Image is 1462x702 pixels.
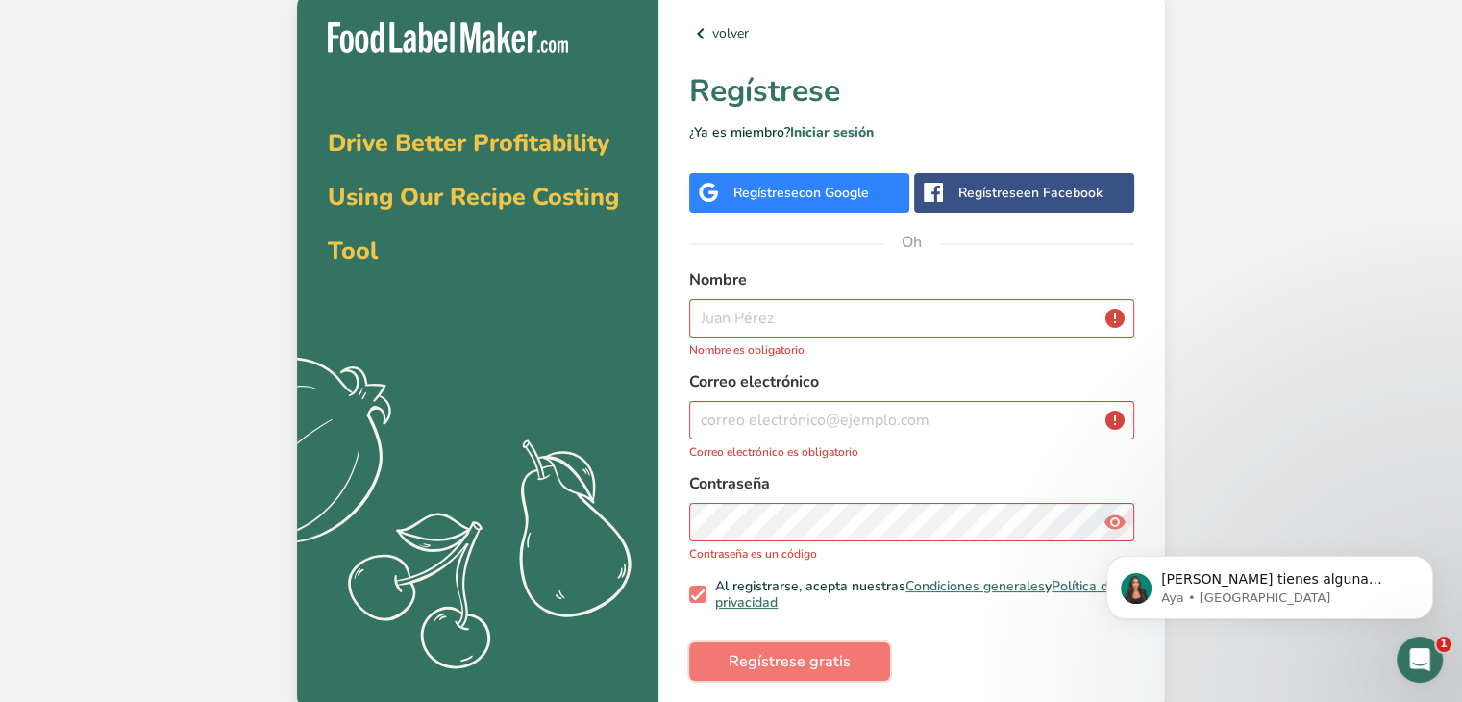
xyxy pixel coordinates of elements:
[689,70,840,112] font: Regístrese
[1397,637,1443,683] iframe: Chat en vivo de Intercom
[715,577,905,595] font: Al registrarse, acepta nuestras
[689,342,805,358] font: Nombre es obligatorio
[689,642,890,681] button: Regístrese gratis
[712,24,749,42] font: volver
[328,22,568,54] img: Fabricante de etiquetas para alimentos
[1024,184,1103,202] font: en Facebook
[1078,515,1462,650] iframe: Mensaje de notificaciones del intercomunicador
[689,371,819,392] font: Correo electrónico
[689,401,1134,439] input: correo electrónico@ejemplo.com
[1045,577,1052,595] font: y
[689,22,1134,45] a: volver
[689,473,770,494] font: Contraseña
[689,123,790,141] font: ¿Ya es miembro?
[689,546,817,562] font: Contraseña es un código
[689,269,747,290] font: Nombre
[689,444,858,460] font: Correo electrónico es obligatorio
[902,232,922,253] font: Oh
[733,184,799,202] font: Regístrese
[790,123,874,141] a: Iniciar sesión
[799,184,869,202] font: con Google
[958,184,1024,202] font: Regístrese
[689,299,1134,338] input: Juan Pérez
[729,651,851,672] font: Regístrese gratis
[1440,638,1448,650] font: 1
[715,577,1116,613] a: Política de privacidad
[905,577,1045,595] a: Condiciones generales
[328,127,619,267] span: Drive Better Profitability Using Our Recipe Costing Tool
